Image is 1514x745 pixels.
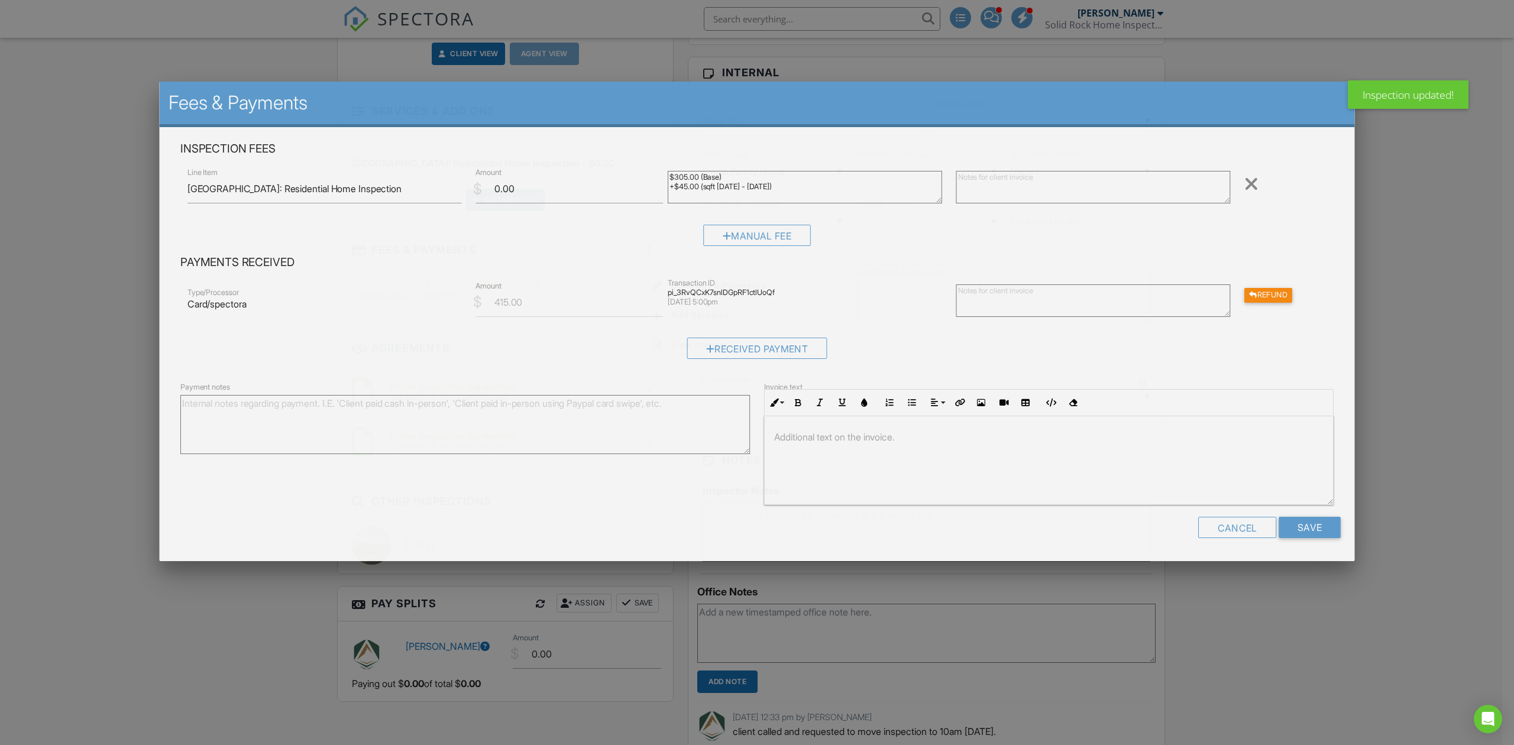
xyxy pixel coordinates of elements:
button: Ordered List [878,391,901,414]
p: Card/spectora [187,297,462,310]
div: Cancel [1198,517,1276,538]
textarea: $305.00 (Base) +$45.00 (sqft [DATE] - [DATE]) [668,171,942,203]
div: Inspection updated! [1348,80,1468,109]
label: Amount [475,281,501,291]
label: Amount [475,167,501,178]
label: Payment notes [180,382,230,393]
a: Manual Fee [703,232,810,244]
button: Colors [853,391,876,414]
button: Insert Link (Ctrl+K) [948,391,970,414]
div: Type/Processor [187,288,462,297]
input: Save [1279,517,1341,538]
button: Insert Video [992,391,1015,414]
button: Clear Formatting [1062,391,1084,414]
div: Refund [1244,288,1292,303]
a: Received Payment [687,346,827,358]
div: pi_3RvQCxK7snlDGpRF1ctlUoQf [668,288,942,297]
div: Transaction ID [668,278,942,288]
h2: Fees & Payments [169,91,1345,115]
div: Manual Fee [703,225,810,246]
label: Line Item [187,167,218,178]
a: Refund [1244,289,1292,300]
div: Received Payment [687,338,827,359]
h4: Inspection Fees [180,141,1334,157]
button: Insert Table [1014,391,1037,414]
button: Bold (Ctrl+B) [787,391,809,414]
button: Insert Image (Ctrl+P) [970,391,992,414]
button: Unordered List [901,391,923,414]
label: Invoice text [764,382,803,393]
button: Inline Style [765,391,787,414]
h4: Payments Received [180,255,1334,270]
div: [DATE] 5:00pm [668,297,942,307]
div: $ [473,292,482,312]
button: Code View [1040,391,1062,414]
div: $ [473,179,482,199]
button: Underline (Ctrl+U) [831,391,853,414]
button: Italic (Ctrl+I) [809,391,832,414]
div: Open Intercom Messenger [1474,705,1502,733]
button: Align [926,391,948,414]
